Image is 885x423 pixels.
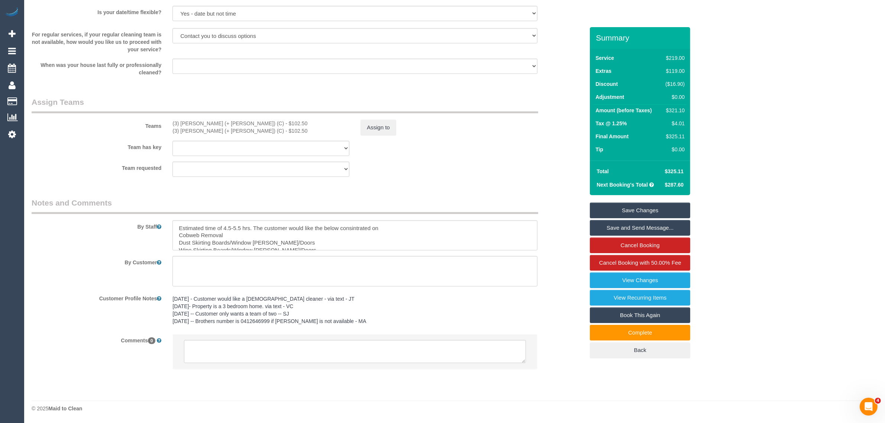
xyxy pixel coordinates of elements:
[590,238,690,253] a: Cancel Booking
[590,272,690,288] a: View Changes
[26,6,167,16] label: Is your date/time flexible?
[595,146,603,153] label: Tip
[663,107,685,114] div: $321.10
[596,33,687,42] h3: Summary
[595,80,618,88] label: Discount
[172,120,349,127] div: 1 hour x $102.50/hour
[595,93,624,101] label: Adjustment
[597,182,648,188] strong: Next Booking's Total
[590,342,690,358] a: Back
[26,28,167,53] label: For regular services, if your regular cleaning team is not available, how would you like us to pr...
[599,259,681,266] span: Cancel Booking with 50.00% Fee
[590,290,690,306] a: View Recurring Items
[595,107,652,114] label: Amount (before Taxes)
[361,120,396,135] button: Assign to
[665,182,684,188] span: $287.60
[663,93,685,101] div: $0.00
[148,338,156,344] span: 0
[875,398,881,404] span: 4
[590,220,690,236] a: Save and Send Message...
[590,325,690,340] a: Complete
[595,54,614,62] label: Service
[4,7,19,18] img: Automaid Logo
[26,292,167,302] label: Customer Profile Notes
[590,255,690,271] a: Cancel Booking with 50.00% Fee
[26,120,167,130] label: Teams
[663,133,685,140] div: $325.11
[26,162,167,172] label: Team requested
[663,67,685,75] div: $119.00
[172,127,349,135] div: 1 hour x $102.50/hour
[32,405,878,412] div: © 2025
[32,197,538,214] legend: Notes and Comments
[595,120,627,127] label: Tax @ 1.25%
[26,256,167,266] label: By Customer
[860,398,878,416] iframe: Intercom live chat
[26,220,167,230] label: By Staff
[665,168,684,174] span: $325.11
[48,406,82,411] strong: Maid to Clean
[663,54,685,62] div: $219.00
[663,120,685,127] div: $4.01
[26,141,167,151] label: Team has key
[595,133,629,140] label: Final Amount
[590,203,690,218] a: Save Changes
[590,307,690,323] a: Book This Again
[26,334,167,344] label: Comments
[26,59,167,76] label: When was your house last fully or professionally cleaned?
[663,146,685,153] div: $0.00
[595,67,611,75] label: Extras
[663,80,685,88] div: ($16.90)
[32,97,538,113] legend: Assign Teams
[597,168,608,174] strong: Total
[172,295,537,325] pre: [DATE] - Customer would like a [DEMOGRAPHIC_DATA] cleaner - via text - JT [DATE]- Property is a 3...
